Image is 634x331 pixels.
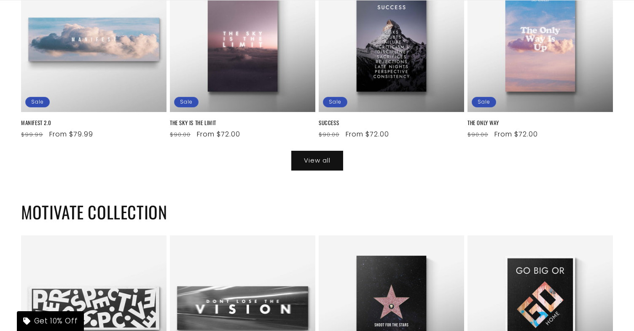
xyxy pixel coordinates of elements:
[17,311,84,331] div: Get 10% Off
[21,201,613,223] h2: MOTIVATE COLLECTION
[170,119,315,126] a: THE SKY IS THE LIMIT
[21,119,167,126] a: MANIFEST 2.0
[291,151,343,171] a: View all products in the INSPIRE COLLECTION collection
[467,119,613,126] a: THE ONLY WAY
[319,119,464,126] a: SUCCESS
